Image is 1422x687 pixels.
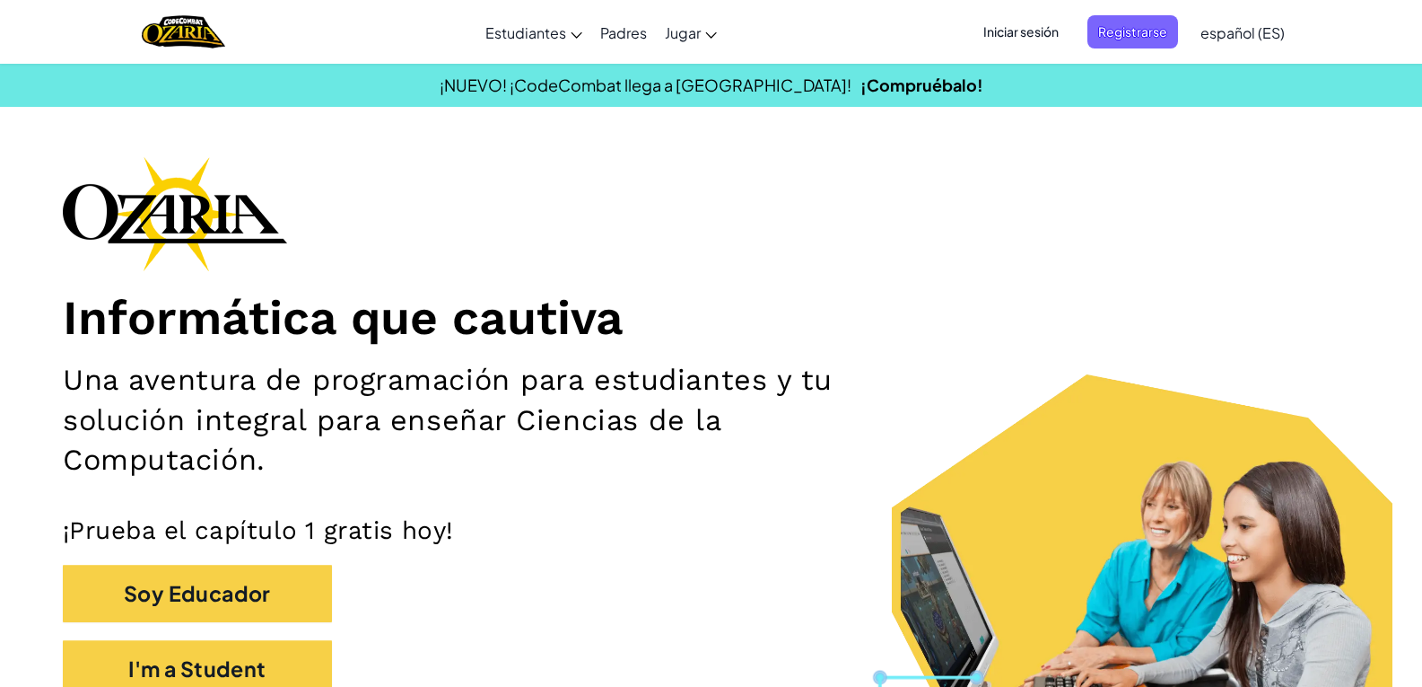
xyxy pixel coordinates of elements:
[485,23,566,42] span: Estudiantes
[63,515,1359,547] p: ¡Prueba el capítulo 1 gratis hoy!
[476,8,591,57] a: Estudiantes
[63,289,1359,348] h1: Informática que cautiva
[1191,8,1294,57] a: español (ES)
[665,23,701,42] span: Jugar
[1087,15,1178,48] button: Registrarse
[63,360,931,479] h2: Una aventura de programación para estudiantes y tu solución integral para enseñar Ciencias de la ...
[142,13,225,50] a: Ozaria by CodeCombat logo
[142,13,225,50] img: Home
[973,15,1069,48] button: Iniciar sesión
[591,8,656,57] a: Padres
[63,156,287,271] img: Ozaria branding logo
[63,565,332,623] button: Soy Educador
[440,75,851,95] span: ¡NUEVO! ¡CodeCombat llega a [GEOGRAPHIC_DATA]!
[860,75,983,95] a: ¡Compruébalo!
[1200,23,1285,42] span: español (ES)
[656,8,726,57] a: Jugar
